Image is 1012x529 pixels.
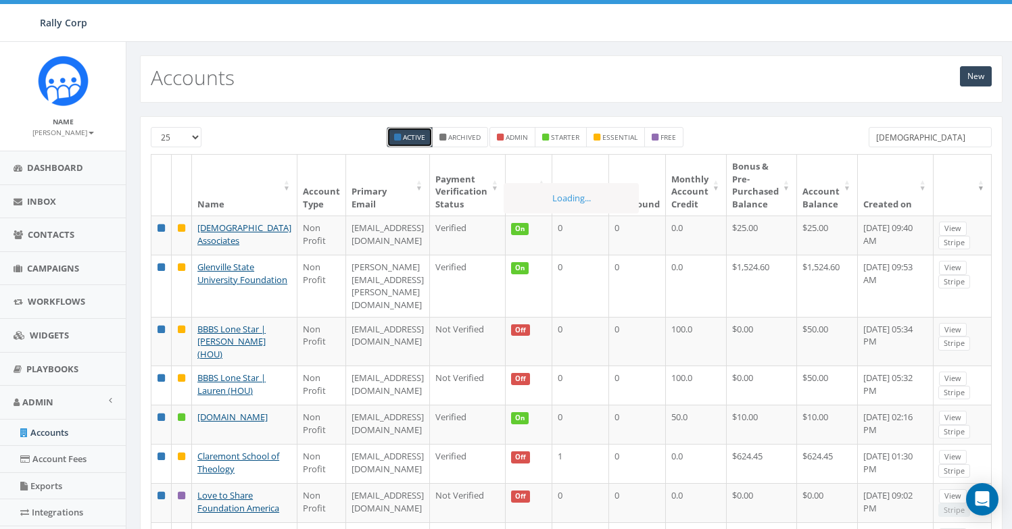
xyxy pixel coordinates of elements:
[32,126,94,138] a: [PERSON_NAME]
[192,155,297,216] th: Name: activate to sort column ascending
[403,132,425,142] small: Active
[858,405,934,444] td: [DATE] 02:16 PM
[197,411,268,423] a: [DOMAIN_NAME]
[511,412,529,424] span: On
[938,425,970,439] a: Stripe
[297,405,346,444] td: Non Profit
[666,317,727,366] td: 100.0
[27,262,79,274] span: Campaigns
[797,216,858,255] td: $25.00
[858,366,934,405] td: [DATE] 05:32 PM
[938,386,970,400] a: Stripe
[346,155,430,216] th: Primary Email : activate to sort column ascending
[666,366,727,405] td: 100.0
[297,483,346,522] td: Non Profit
[511,373,530,385] span: Off
[609,216,666,255] td: 0
[430,317,506,366] td: Not Verified
[727,255,797,316] td: $1,524.60
[960,66,992,86] a: New
[552,317,609,366] td: 0
[666,216,727,255] td: 0.0
[797,405,858,444] td: $10.00
[552,366,609,405] td: 0
[346,255,430,316] td: [PERSON_NAME][EMAIL_ADDRESS][PERSON_NAME][DOMAIN_NAME]
[40,16,87,29] span: Rally Corp
[939,261,967,275] a: View
[552,255,609,316] td: 0
[511,223,529,235] span: On
[727,405,797,444] td: $10.00
[939,411,967,425] a: View
[869,127,992,147] input: Type to search
[666,483,727,522] td: 0.0
[197,323,266,360] a: BBBS Lone Star | [PERSON_NAME] (HOU)
[609,317,666,366] td: 0
[28,295,85,307] span: Workflows
[27,195,56,207] span: Inbox
[938,275,970,289] a: Stripe
[938,236,970,250] a: Stripe
[797,155,858,216] th: Account Balance: activate to sort column ascending
[797,317,858,366] td: $50.00
[797,483,858,522] td: $0.00
[26,363,78,375] span: Playbooks
[609,155,666,216] th: RVM Outbound
[511,262,529,274] span: On
[609,405,666,444] td: 0
[346,444,430,483] td: [EMAIL_ADDRESS][DOMAIN_NAME]
[939,450,967,464] a: View
[552,216,609,255] td: 0
[552,444,609,483] td: 1
[197,489,279,514] a: Love to Share Foundation America
[297,155,346,216] th: Account Type
[430,366,506,405] td: Not Verified
[609,444,666,483] td: 0
[858,155,934,216] th: Created on: activate to sort column ascending
[938,464,970,478] a: Stripe
[197,372,266,397] a: BBBS Lone Star | Lauren (HOU)
[511,451,530,463] span: Off
[22,396,53,408] span: Admin
[346,216,430,255] td: [EMAIL_ADDRESS][DOMAIN_NAME]
[609,366,666,405] td: 0
[346,366,430,405] td: [EMAIL_ADDRESS][DOMAIN_NAME]
[727,317,797,366] td: $0.00
[197,450,279,475] a: Claremont School of Theology
[727,216,797,255] td: $25.00
[448,132,481,142] small: Archived
[727,155,797,216] th: Bonus &amp; Pre-Purchased Balance: activate to sort column ascending
[504,183,639,213] div: Loading...
[858,483,934,522] td: [DATE] 09:02 PM
[430,155,506,216] th: Payment Verification Status : activate to sort column ascending
[552,155,609,216] th: SMS/MMS Outbound
[346,483,430,522] td: [EMAIL_ADDRESS][DOMAIN_NAME]
[297,255,346,316] td: Non Profit
[430,216,506,255] td: Verified
[939,489,967,503] a: View
[38,55,89,106] img: Icon_1.png
[346,405,430,444] td: [EMAIL_ADDRESS][DOMAIN_NAME]
[552,405,609,444] td: 0
[197,261,287,286] a: Glenville State University Foundation
[297,366,346,405] td: Non Profit
[797,366,858,405] td: $50.00
[506,155,552,216] th: Send Limit: activate to sort column ascending
[28,228,74,241] span: Contacts
[297,216,346,255] td: Non Profit
[858,255,934,316] td: [DATE] 09:53 AM
[346,317,430,366] td: [EMAIL_ADDRESS][DOMAIN_NAME]
[511,324,530,336] span: Off
[938,336,970,351] a: Stripe
[858,444,934,483] td: [DATE] 01:30 PM
[506,132,528,142] small: admin
[939,372,967,386] a: View
[551,132,579,142] small: starter
[27,161,83,174] span: Dashboard
[858,216,934,255] td: [DATE] 09:40 AM
[727,366,797,405] td: $0.00
[53,117,74,126] small: Name
[430,405,506,444] td: Verified
[32,128,94,137] small: [PERSON_NAME]
[297,317,346,366] td: Non Profit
